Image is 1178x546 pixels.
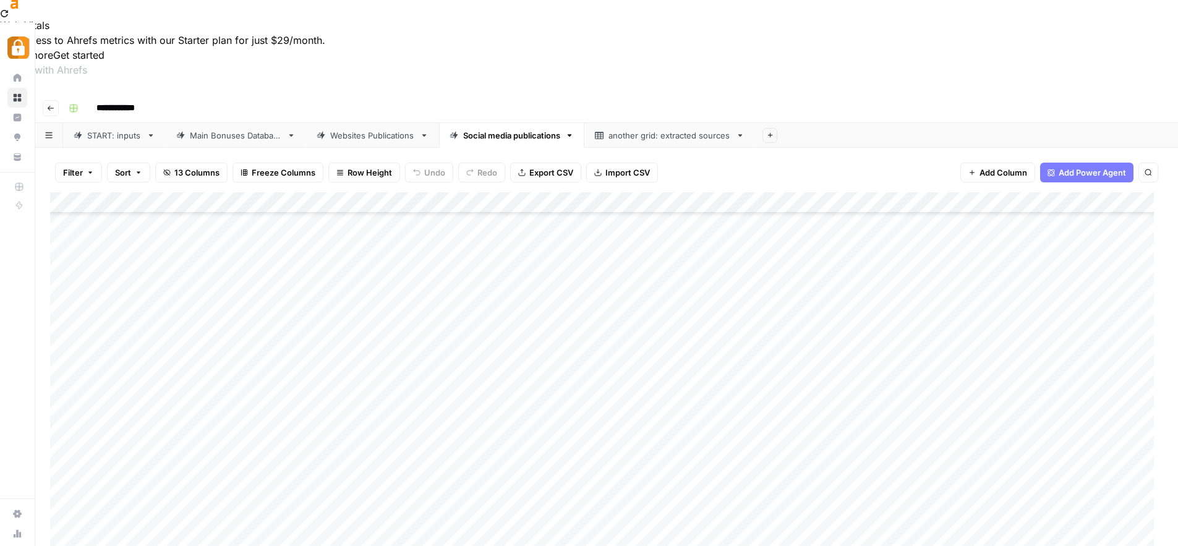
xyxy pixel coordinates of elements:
a: Usage [7,524,27,544]
a: Opportunities [7,127,27,147]
button: Undo [405,163,453,182]
a: Social media publications [439,123,584,148]
span: Add Column [980,166,1027,179]
span: Add Power Agent [1059,166,1126,179]
button: 13 Columns [155,163,228,182]
div: START: inputs [87,129,142,142]
button: Import CSV [586,163,658,182]
span: Row Height [348,166,392,179]
button: Filter [55,163,102,182]
span: Undo [424,166,445,179]
span: 13 Columns [174,166,220,179]
a: Your Data [7,147,27,167]
div: Websites Publications [330,129,415,142]
a: another grid: extracted sources [584,123,755,148]
span: Freeze Columns [252,166,315,179]
div: Social media publications [463,129,560,142]
button: Sort [107,163,150,182]
a: START: inputs [63,123,166,148]
button: Add Power Agent [1040,163,1133,182]
span: Import CSV [605,166,650,179]
button: Get started [53,48,105,62]
div: another grid: extracted sources [608,129,731,142]
span: Redo [477,166,497,179]
span: Sort [115,166,131,179]
button: Freeze Columns [233,163,323,182]
a: Settings [7,504,27,524]
a: Main Bonuses Database [166,123,306,148]
div: Main Bonuses Database [190,129,282,142]
a: Websites Publications [306,123,439,148]
a: Insights [7,108,27,127]
button: Redo [458,163,505,182]
a: Browse [7,88,27,108]
button: Add Column [960,163,1035,182]
button: Row Height [328,163,400,182]
span: Filter [63,166,83,179]
span: Export CSV [529,166,573,179]
button: Export CSV [510,163,581,182]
